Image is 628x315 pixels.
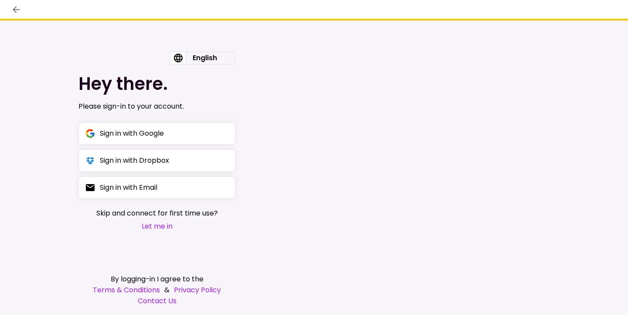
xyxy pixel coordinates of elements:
div: Sign in with Google [100,128,164,139]
div: Please sign-in to your account. [78,101,235,112]
div: Sign in with Email [100,182,157,193]
button: back [9,2,24,17]
div: English [186,52,224,64]
span: Skip and connect for first time use? [96,208,218,219]
div: By logging-in I agree to the [78,274,235,284]
a: Privacy Policy [174,284,221,295]
a: Contact Us [78,295,235,306]
button: Sign in with Email [78,176,235,199]
button: Let me in [96,221,218,232]
button: Sign in with Dropbox [78,149,235,172]
div: Sign in with Dropbox [100,155,169,166]
h1: Hey there. [78,73,235,94]
button: Sign in with Google [78,122,235,145]
a: Terms & Conditions [93,284,160,295]
div: & [78,284,235,295]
